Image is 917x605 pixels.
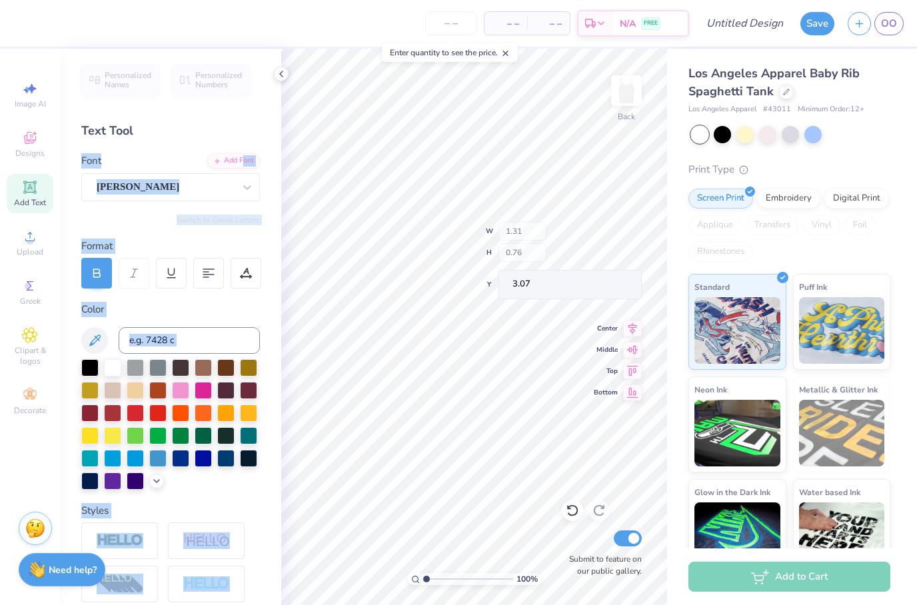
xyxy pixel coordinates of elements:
span: N/A [620,17,636,31]
img: Neon Ink [694,400,780,466]
span: Center [594,324,618,333]
img: Negative Space [183,576,230,592]
span: Bottom [594,388,618,397]
img: Metallic & Glitter Ink [799,400,885,466]
input: – – [425,11,477,35]
img: Back [613,77,640,104]
button: Save [800,12,834,35]
span: Water based Ink [799,485,860,499]
img: Water based Ink [799,502,885,569]
div: Applique [688,215,742,235]
button: Switch to Greek Letters [177,215,260,225]
img: Puff Ink [799,297,885,364]
img: Stroke [97,533,143,548]
span: – – [492,17,519,31]
label: Submit to feature on our public gallery. [562,553,642,577]
div: Enter quantity to see the price. [383,43,518,62]
div: Text Tool [81,122,260,140]
span: Minimum Order: 12 + [798,104,864,115]
div: Rhinestones [688,242,753,262]
span: Personalized Names [105,71,152,89]
div: Format [81,239,261,254]
div: Add Font [207,153,260,169]
img: 3d Illusion [97,574,143,595]
div: Screen Print [688,189,753,209]
span: 100 % [516,573,538,585]
span: Middle [594,345,618,354]
span: OO [881,16,897,31]
div: Foil [844,215,876,235]
span: Top [594,366,618,376]
span: Neon Ink [694,382,727,396]
div: Color [81,302,260,317]
span: Add Text [14,197,46,208]
div: Vinyl [803,215,840,235]
a: OO [874,12,904,35]
span: FREE [644,19,658,28]
input: e.g. 7428 c [119,327,260,354]
span: Greek [20,296,41,306]
span: Designs [15,148,45,159]
div: Print Type [688,162,890,177]
div: Digital Print [824,189,889,209]
span: Clipart & logos [7,345,53,366]
span: Decorate [14,405,46,416]
img: Glow in the Dark Ink [694,502,780,569]
span: Image AI [15,99,46,109]
span: Personalized Numbers [195,71,243,89]
strong: Need help? [49,564,97,576]
span: Puff Ink [799,280,827,294]
input: Untitled Design [696,10,794,37]
div: Embroidery [757,189,820,209]
span: Glow in the Dark Ink [694,485,770,499]
div: Transfers [746,215,799,235]
span: # 43011 [763,104,791,115]
span: Metallic & Glitter Ink [799,382,878,396]
span: Upload [17,247,43,257]
span: Los Angeles Apparel [688,104,756,115]
div: Back [618,111,635,123]
div: Styles [81,503,260,518]
span: Standard [694,280,730,294]
span: Los Angeles Apparel Baby Rib Spaghetti Tank [688,65,860,99]
img: Standard [694,297,780,364]
span: – – [535,17,562,31]
label: Font [81,153,101,169]
img: Shadow [183,532,230,549]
